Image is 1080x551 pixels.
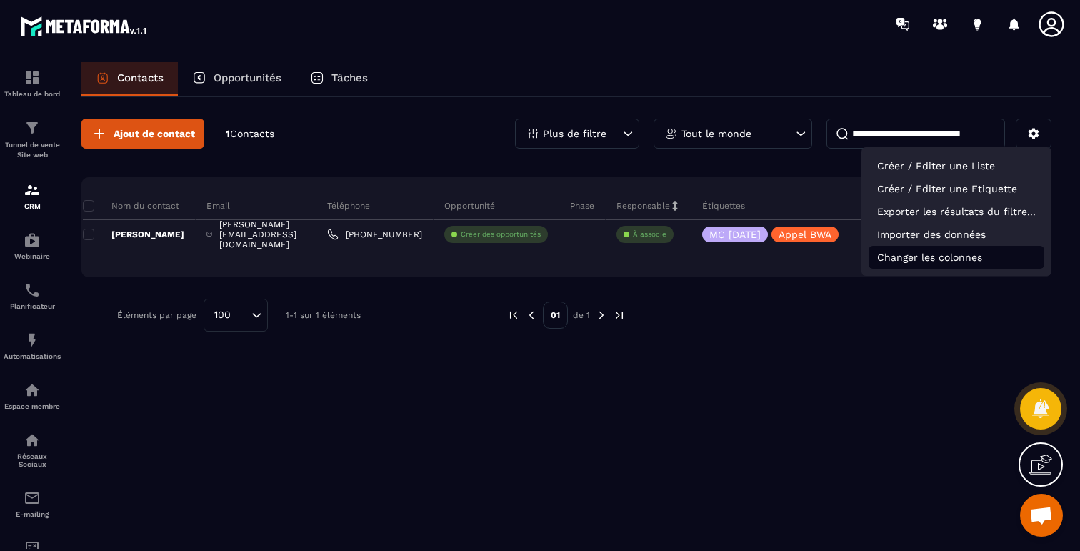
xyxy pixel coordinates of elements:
[214,71,281,84] p: Opportunités
[461,229,541,239] p: Créer des opportunités
[24,382,41,399] img: automations
[24,432,41,449] img: social-network
[570,200,594,212] p: Phase
[4,371,61,421] a: automationsautomationsEspace membre
[4,221,61,271] a: automationsautomationsWebinaire
[869,200,1044,223] p: Exporter les résultats du filtre...
[4,140,61,160] p: Tunnel de vente Site web
[4,90,61,98] p: Tableau de bord
[613,309,626,322] img: next
[226,127,274,141] p: 1
[869,177,1044,200] p: Créer / Editer une Etiquette
[4,302,61,310] p: Planificateur
[869,223,1044,246] p: Importer des données
[573,309,590,321] p: de 1
[709,229,761,239] p: MC [DATE]
[4,510,61,518] p: E-mailing
[616,200,670,212] p: Responsable
[869,246,1044,269] p: Changer les colonnes
[525,309,538,322] img: prev
[24,282,41,299] img: scheduler
[117,71,164,84] p: Contacts
[4,452,61,468] p: Réseaux Sociaux
[206,200,230,212] p: Email
[209,307,236,323] span: 100
[204,299,268,332] div: Search for option
[81,62,178,96] a: Contacts
[4,109,61,171] a: formationformationTunnel de vente Site web
[4,421,61,479] a: social-networksocial-networkRéseaux Sociaux
[24,119,41,136] img: formation
[444,200,495,212] p: Opportunité
[24,232,41,249] img: automations
[869,154,1044,177] p: Créer / Editer une Liste
[4,352,61,360] p: Automatisations
[331,71,368,84] p: Tâches
[1020,494,1063,537] div: Ouvrir le chat
[4,202,61,210] p: CRM
[178,62,296,96] a: Opportunités
[702,200,745,212] p: Étiquettes
[24,490,41,507] img: email
[286,310,361,320] p: 1-1 sur 1 éléments
[230,128,274,139] span: Contacts
[327,229,422,240] a: [PHONE_NUMBER]
[4,402,61,410] p: Espace membre
[24,69,41,86] img: formation
[4,171,61,221] a: formationformationCRM
[236,307,248,323] input: Search for option
[779,229,831,239] p: Appel BWA
[4,59,61,109] a: formationformationTableau de bord
[296,62,382,96] a: Tâches
[507,309,520,322] img: prev
[114,126,195,141] span: Ajout de contact
[117,310,196,320] p: Éléments par page
[4,252,61,260] p: Webinaire
[4,321,61,371] a: automationsautomationsAutomatisations
[24,182,41,199] img: formation
[543,302,568,329] p: 01
[633,229,666,239] p: À associe
[83,200,179,212] p: Nom du contact
[327,200,370,212] p: Téléphone
[83,229,184,240] p: [PERSON_NAME]
[4,271,61,321] a: schedulerschedulerPlanificateur
[681,129,751,139] p: Tout le monde
[24,332,41,349] img: automations
[595,309,608,322] img: next
[81,119,204,149] button: Ajout de contact
[543,129,606,139] p: Plus de filtre
[20,13,149,39] img: logo
[4,479,61,529] a: emailemailE-mailing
